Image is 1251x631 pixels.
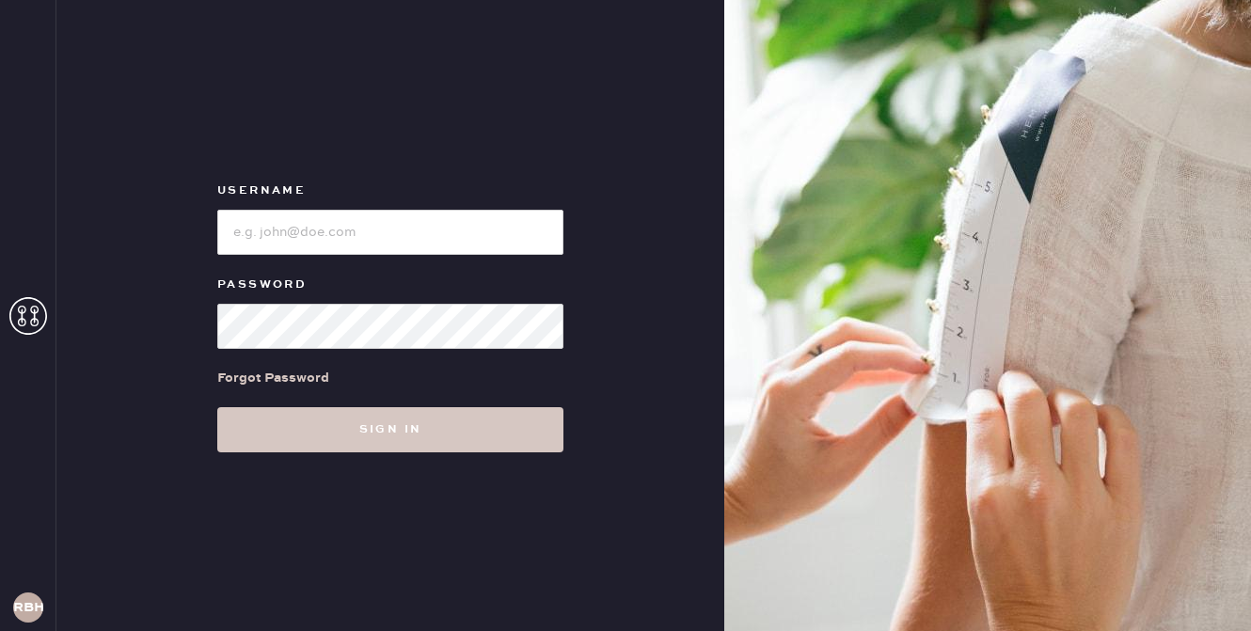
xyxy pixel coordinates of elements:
[217,368,329,388] div: Forgot Password
[217,210,563,255] input: e.g. john@doe.com
[13,601,43,614] h3: RBHA
[217,407,563,452] button: Sign in
[217,274,563,296] label: Password
[217,180,563,202] label: Username
[217,349,329,407] a: Forgot Password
